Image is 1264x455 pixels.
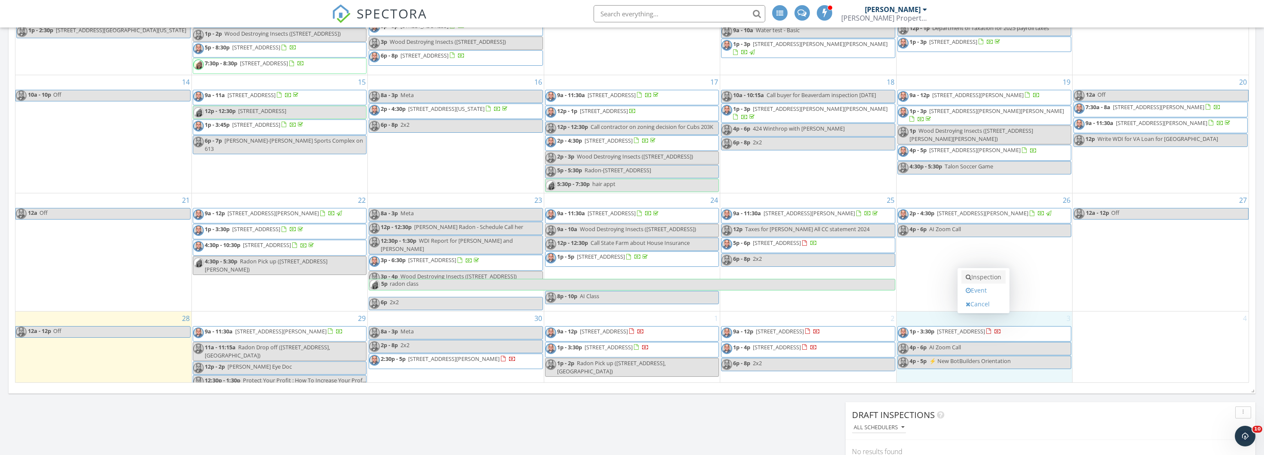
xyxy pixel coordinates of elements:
td: Go to September 30, 2025 [368,311,544,389]
a: Go to September 22, 2025 [356,193,367,207]
span: 12p - 12:30p [557,239,588,247]
span: 8a - 3p [381,209,398,217]
span: 2x2 [753,255,762,263]
a: 1p - 3p [STREET_ADDRESS][PERSON_NAME][PERSON_NAME] [721,104,895,123]
a: 9a - 12p [STREET_ADDRESS][PERSON_NAME] [205,209,343,217]
a: Go to September 28, 2025 [180,311,191,325]
img: joe_kelley.jpg [16,327,27,337]
span: 5p - 6p [733,239,750,247]
a: Go to September 30, 2025 [533,311,544,325]
a: Go to September 19, 2025 [1061,75,1072,89]
td: Go to October 1, 2025 [544,311,720,389]
span: 7:30p - 8:30p [205,59,237,67]
span: 2p - 4:30p [381,105,406,113]
span: 6p - 8p [733,255,750,263]
img: joe_kelley.jpg [721,91,732,102]
a: Go to September 18, 2025 [885,75,896,89]
span: 4:30p - 5:30p [205,257,237,265]
span: 6p - 8p [381,52,398,59]
span: 2x2 [390,298,399,306]
span: 4p - 5p [909,146,927,154]
span: [STREET_ADDRESS] [580,107,628,115]
a: 9a - 12p [STREET_ADDRESS] [721,326,895,342]
td: Go to September 24, 2025 [544,193,720,311]
a: 2p - 4:30p [STREET_ADDRESS][US_STATE] [369,104,543,119]
a: 9a - 11:30a [STREET_ADDRESS][PERSON_NAME] [1073,118,1248,133]
td: Go to September 25, 2025 [720,193,896,311]
span: [STREET_ADDRESS][PERSON_NAME] [1116,119,1207,127]
span: 9a - 12p [205,209,225,217]
img: joe_kelley.jpg [1074,135,1085,146]
img: joe_kelley.jpg [898,162,909,173]
span: 1p - 3p [909,107,927,115]
span: 12a - 12p [1085,208,1109,219]
img: joe_kelley.jpg [721,125,732,135]
span: 12a [27,208,38,219]
a: 5p - 8:30p [STREET_ADDRESS] [205,43,297,51]
span: 2x2 [400,121,409,128]
span: Talon Soccer Game [945,162,993,170]
img: img_0172.jpg [193,257,204,268]
span: 5p [381,279,388,290]
img: joe_kelley.jpg [193,137,204,147]
a: 1p - 3p [STREET_ADDRESS][PERSON_NAME][PERSON_NAME] [733,105,888,121]
span: 1p - 3:45p [205,121,230,128]
span: [STREET_ADDRESS][US_STATE] [408,105,485,113]
span: WDI Report for [PERSON_NAME] and [PERSON_NAME] [381,237,513,253]
a: 2p - 4:30p [STREET_ADDRESS][PERSON_NAME] [909,209,1053,217]
span: 6p - 8p [381,121,398,128]
span: [PERSON_NAME] Radon - Schedule Call her [414,223,523,231]
a: Go to September 27, 2025 [1237,193,1249,207]
img: img_0172.jpg [546,180,556,191]
span: 9a - 11:30a [1085,119,1113,127]
span: 1p - 5p [557,253,574,260]
span: Off [39,209,48,217]
span: 5:30p - 7:30p [557,180,590,188]
a: 9a - 11a [STREET_ADDRESS] [205,91,300,99]
span: 1p - 2p [205,30,222,37]
a: 9a - 11:30a [STREET_ADDRESS][PERSON_NAME] [1085,119,1232,127]
span: Wood Destroying Insects ([STREET_ADDRESS]) [224,30,341,37]
img: joe_kelley.jpg [369,91,380,102]
span: radon class [390,280,418,287]
img: joe_kelley.jpg [898,146,909,157]
span: 9a - 11:30a [557,209,585,217]
a: 1p - 3p [STREET_ADDRESS][PERSON_NAME][PERSON_NAME] [897,106,1071,125]
span: [STREET_ADDRESS][GEOGRAPHIC_DATA][US_STATE] [56,26,186,34]
a: Go to September 24, 2025 [709,193,720,207]
td: Go to September 19, 2025 [896,75,1072,193]
span: Call State Farm about House Insurance [591,239,690,247]
a: 9a - 11:30a [STREET_ADDRESS][PERSON_NAME] [721,208,895,223]
span: 424 Winthrop with [PERSON_NAME] [753,125,845,132]
span: 1p - 3p [733,105,750,113]
span: [STREET_ADDRESS] [588,91,636,99]
img: joe_kelley.jpg [16,208,27,219]
a: 1p - 5p [STREET_ADDRESS] [545,251,719,267]
a: Cancel [961,297,1006,311]
span: [STREET_ADDRESS] [753,239,801,247]
a: 7:30p - 8:30p [STREET_ADDRESS] [205,59,304,67]
span: SPECTORA [357,4,427,22]
img: joe_kelley.jpg [193,43,204,54]
span: Radon Pick up ([STREET_ADDRESS][PERSON_NAME]) [205,257,327,273]
a: 7:30a - 8a [STREET_ADDRESS][PERSON_NAME] [1073,102,1248,117]
span: Off [1111,209,1119,217]
a: Inspection [961,270,1006,284]
td: Go to September 29, 2025 [191,311,367,389]
span: Meta [400,91,414,99]
a: Go to September 23, 2025 [533,193,544,207]
img: joe_kelley.jpg [546,209,556,220]
span: 12a [1085,90,1096,101]
span: Call buyer for Beaverdam inspection [DATE] [767,91,876,99]
img: joe_kelley.jpg [1074,103,1085,114]
span: 12p [733,225,743,233]
td: Go to September 26, 2025 [896,193,1072,311]
a: 9a - 11:30a [STREET_ADDRESS][PERSON_NAME] [193,326,367,342]
img: joe_kelley.jpg [369,105,380,116]
a: 5p - 6p [STREET_ADDRESS] [721,238,895,253]
span: Meta [400,209,414,217]
td: Go to September 16, 2025 [368,75,544,193]
span: Water test - Basic [756,26,800,34]
a: 2p - 4:30p [STREET_ADDRESS][US_STATE] [381,105,509,113]
a: 2p - 4:30p [STREET_ADDRESS][PERSON_NAME] [897,208,1071,223]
